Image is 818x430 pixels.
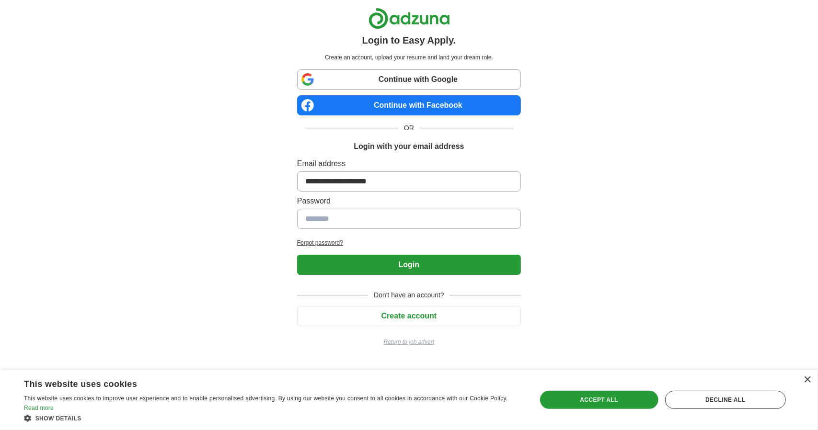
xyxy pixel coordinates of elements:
[368,290,450,300] span: Don't have an account?
[297,306,521,326] button: Create account
[354,141,464,152] h1: Login with your email address
[362,33,456,47] h1: Login to Easy Apply.
[297,255,521,275] button: Login
[24,395,508,402] span: This website uses cookies to improve user experience and to enable personalised advertising. By u...
[297,69,521,90] a: Continue with Google
[297,238,521,247] a: Forgot password?
[24,405,54,411] a: Read more, opens a new window
[24,413,521,423] div: Show details
[804,376,811,384] div: Close
[297,95,521,115] a: Continue with Facebook
[297,338,521,346] a: Return to job advert
[297,195,521,207] label: Password
[35,415,81,422] span: Show details
[398,123,420,133] span: OR
[299,53,519,62] p: Create an account, upload your resume and land your dream role.
[369,8,450,29] img: Adzuna logo
[665,391,786,409] div: Decline all
[297,312,521,320] a: Create account
[24,375,497,390] div: This website uses cookies
[297,158,521,170] label: Email address
[540,391,658,409] div: Accept all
